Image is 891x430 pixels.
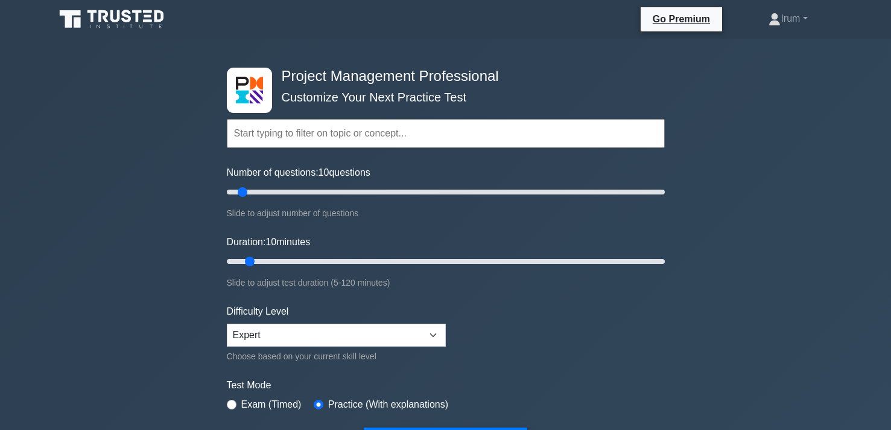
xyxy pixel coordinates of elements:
label: Difficulty Level [227,304,289,319]
label: Number of questions: questions [227,165,370,180]
a: Go Premium [645,11,717,27]
label: Test Mode [227,378,665,393]
div: Slide to adjust test duration (5-120 minutes) [227,275,665,290]
span: 10 [265,237,276,247]
div: Choose based on your current skill level [227,349,446,364]
input: Start typing to filter on topic or concept... [227,119,665,148]
div: Slide to adjust number of questions [227,206,665,220]
label: Exam (Timed) [241,397,302,412]
label: Practice (With explanations) [328,397,448,412]
a: Irum [740,7,836,31]
label: Duration: minutes [227,235,311,249]
span: 10 [319,167,329,178]
h4: Project Management Professional [277,68,606,85]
